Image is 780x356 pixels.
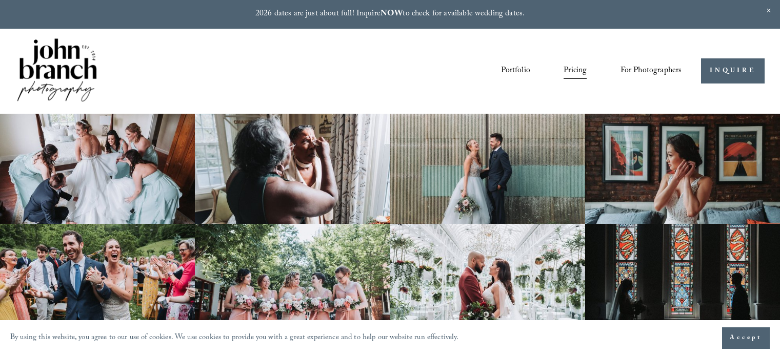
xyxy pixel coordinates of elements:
img: A bride and four bridesmaids in pink dresses, holding bouquets with pink and white flowers, smili... [195,224,390,334]
a: INQUIRE [701,58,764,83]
img: Bride and groom standing in an elegant greenhouse with chandeliers and lush greenery. [390,224,585,334]
img: A bride and groom standing together, laughing, with the bride holding a bouquet in front of a cor... [390,114,585,224]
img: John Branch IV Photography [15,36,98,106]
p: By using this website, you agree to our use of cookies. We use cookies to provide you with a grea... [10,331,459,346]
img: Bride adjusting earring in front of framed posters on a brick wall. [585,114,780,224]
span: For Photographers [621,63,682,79]
a: folder dropdown [621,62,682,80]
a: Portfolio [501,62,530,80]
button: Accept [722,327,770,349]
img: Silhouettes of a bride and groom facing each other in a church, with colorful stained glass windo... [585,224,780,334]
span: Accept [730,333,762,343]
img: Woman applying makeup to another woman near a window with floral curtains and autumn flowers. [195,114,390,224]
a: Pricing [564,62,587,80]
